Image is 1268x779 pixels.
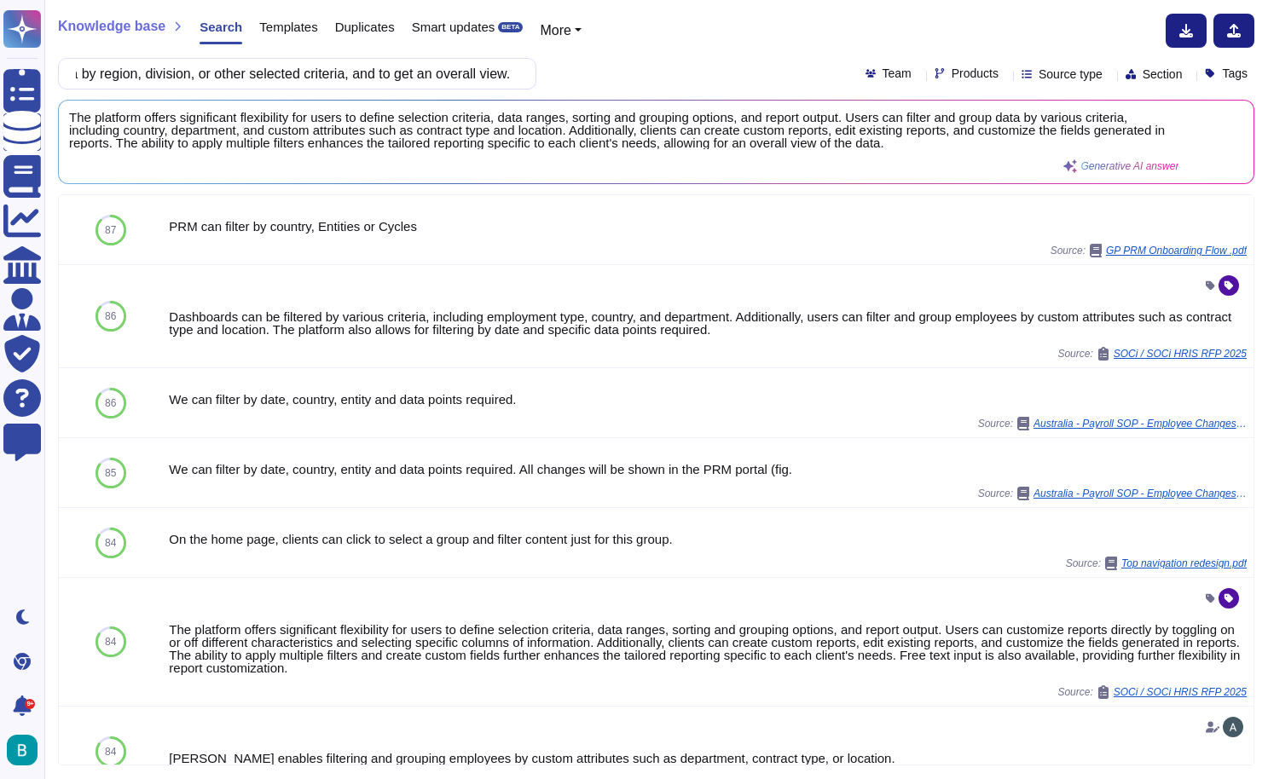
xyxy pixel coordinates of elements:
span: More [540,23,570,38]
span: The platform offers significant flexibility for users to define selection criteria, data ranges, ... [69,111,1178,149]
div: [PERSON_NAME] enables filtering and grouping employees by custom attributes such as department, c... [169,752,1247,765]
div: The platform offers significant flexibility for users to define selection criteria, data ranges, ... [169,623,1247,674]
div: On the home page, clients can click to select a group and filter content just for this group. [169,533,1247,545]
span: Australia - Payroll SOP - Employee Changes.pdf [1034,488,1247,499]
span: SOCi / SOCi HRIS RFP 2025 [1114,687,1247,697]
span: 84 [105,747,116,757]
button: More [540,20,582,41]
span: Source: [978,417,1247,430]
div: 9+ [25,699,35,709]
span: Source: [1057,347,1247,361]
span: Search [200,20,242,33]
span: Top navigation redesign.pdf [1121,558,1247,568]
span: 84 [105,637,116,647]
span: Source: [1057,685,1247,699]
div: PRM can filter by country, Entities or Cycles [169,220,1247,233]
span: Duplicates [335,20,395,33]
span: 85 [105,468,116,478]
span: Australia - Payroll SOP - Employee Changes.pdf [1034,418,1247,429]
span: Source: [1051,244,1247,257]
div: BETA [498,22,523,32]
span: 86 [105,398,116,408]
span: Templates [259,20,317,33]
img: user [1223,717,1243,737]
span: Source: [978,487,1247,500]
span: 87 [105,225,116,235]
span: SOCi / SOCi HRIS RFP 2025 [1114,349,1247,359]
span: Knowledge base [58,20,165,33]
span: Tags [1222,67,1248,79]
span: Team [883,67,912,79]
span: Generative AI answer [1080,161,1178,171]
span: GP PRM Onboarding Flow .pdf [1106,245,1247,256]
span: Products [952,67,999,79]
div: Dashboards can be filtered by various criteria, including employment type, country, and departmen... [169,310,1247,336]
span: 84 [105,538,116,548]
img: user [7,735,38,765]
span: Source: [1066,557,1247,570]
input: Search a question or template... [67,59,518,89]
span: 86 [105,311,116,321]
span: Section [1143,68,1183,80]
div: We can filter by date, country, entity and data points required. [169,393,1247,406]
button: user [3,731,49,769]
span: Source type [1039,68,1103,80]
span: Smart updates [412,20,495,33]
div: We can filter by date, country, entity and data points required. All changes will be shown in the... [169,463,1247,476]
